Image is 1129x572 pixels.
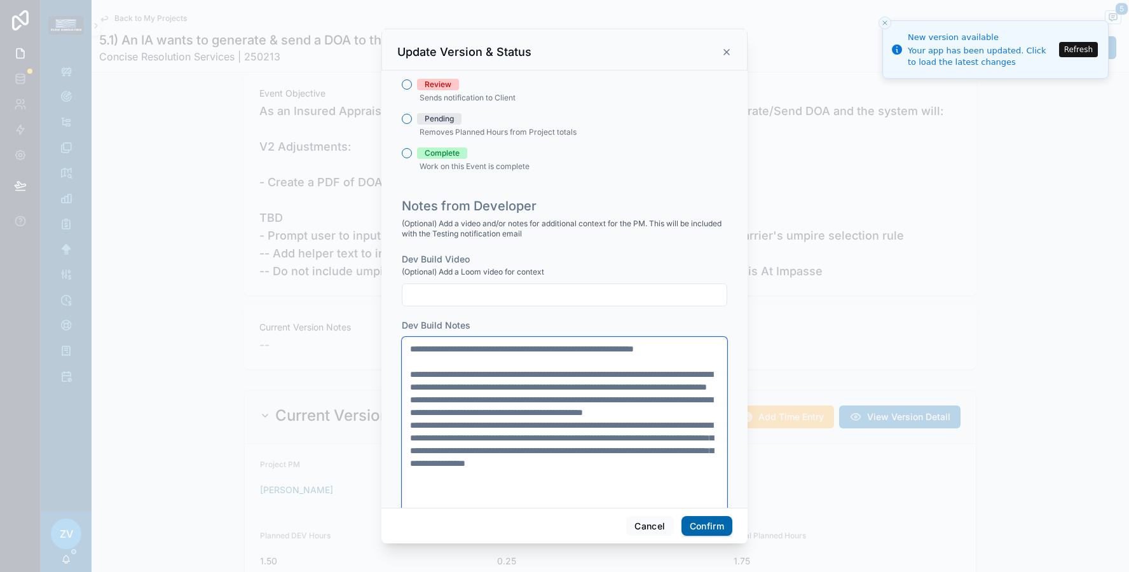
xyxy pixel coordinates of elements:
[402,267,544,277] span: (Optional) Add a Loom video for context
[879,17,891,29] button: Close toast
[397,44,531,60] h3: Update Version & Status
[420,127,577,137] span: Removes Planned Hours from Project totals
[626,516,673,536] button: Cancel
[402,219,727,239] span: (Optional) Add a video and/or notes for additional context for the PM. This will be included with...
[402,320,470,330] span: Dev Build Notes
[425,79,451,90] div: Review
[402,254,470,264] span: Dev Build Video
[681,516,732,536] button: Confirm
[402,197,537,215] h1: Notes from Developer
[908,45,1055,68] div: Your app has been updated. Click to load the latest changes
[425,147,460,159] div: Complete
[908,31,1055,44] div: New version available
[420,93,516,102] span: Sends notification to Client
[425,113,454,125] div: Pending
[420,161,530,171] span: Work on this Event is complete
[1059,42,1098,57] button: Refresh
